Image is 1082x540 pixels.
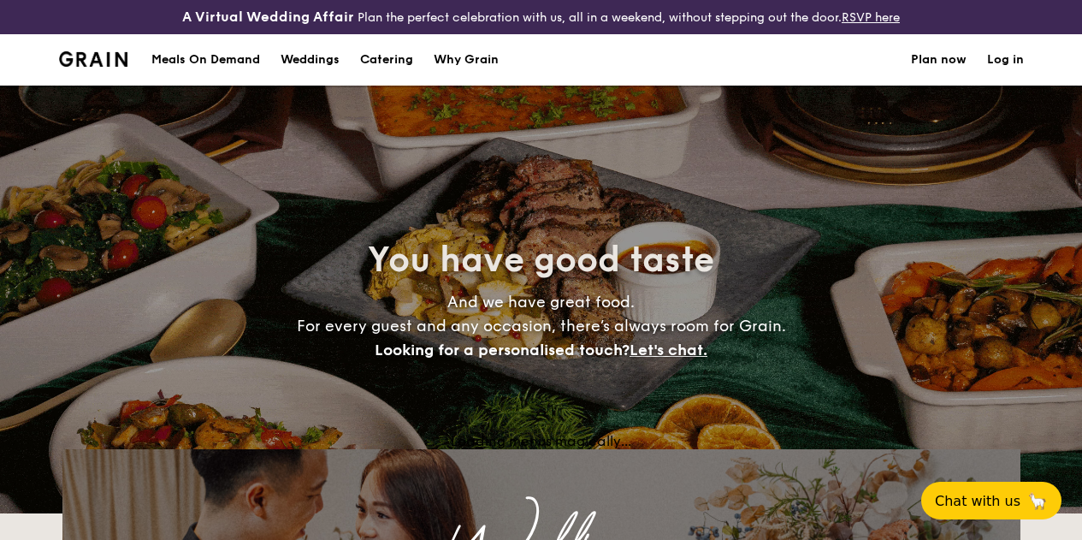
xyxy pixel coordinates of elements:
[630,341,707,359] span: Let's chat.
[270,34,350,86] a: Weddings
[180,7,902,27] div: Plan the perfect celebration with us, all in a weekend, without stepping out the door.
[842,10,900,25] a: RSVP here
[59,51,128,67] a: Logotype
[350,34,423,86] a: Catering
[62,433,1020,449] div: Loading menus magically...
[935,493,1020,509] span: Chat with us
[59,51,128,67] img: Grain
[434,34,499,86] div: Why Grain
[987,34,1024,86] a: Log in
[911,34,967,86] a: Plan now
[151,34,260,86] div: Meals On Demand
[368,240,714,281] span: You have good taste
[141,34,270,86] a: Meals On Demand
[281,34,340,86] div: Weddings
[375,341,630,359] span: Looking for a personalised touch?
[297,293,786,359] span: And we have great food. For every guest and any occasion, there’s always room for Grain.
[182,7,354,27] h4: A Virtual Wedding Affair
[1027,491,1048,511] span: 🦙
[360,34,413,86] h1: Catering
[921,482,1061,519] button: Chat with us🦙
[423,34,509,86] a: Why Grain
